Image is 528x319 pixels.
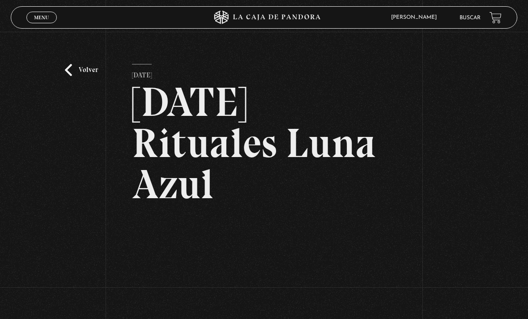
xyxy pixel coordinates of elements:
[65,64,98,76] a: Volver
[31,22,52,29] span: Cerrar
[490,12,502,24] a: View your shopping cart
[460,15,481,21] a: Buscar
[34,15,49,20] span: Menu
[387,15,446,20] span: [PERSON_NAME]
[132,64,152,82] p: [DATE]
[132,81,396,205] h2: [DATE] Rituales Luna Azul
